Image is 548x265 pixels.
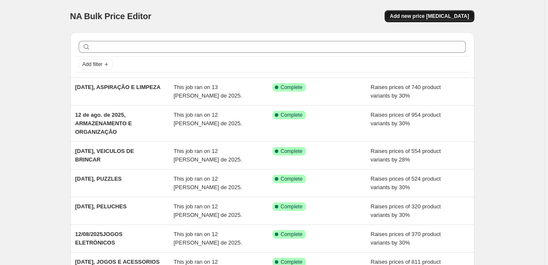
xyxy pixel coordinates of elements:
[174,203,242,218] span: This job ran on 12 [PERSON_NAME] de 2025.
[371,112,441,127] span: Raises prices of 954 product variants by 30%
[75,84,161,90] span: [DATE], ASPIRAÇÃO E LIMPEZA
[79,59,113,69] button: Add filter
[75,259,160,265] span: [DATE], JOGOS E ACESSORIOS
[281,148,303,155] span: Complete
[371,148,441,163] span: Raises prices of 554 product variants by 28%
[390,13,469,20] span: Add new price [MEDICAL_DATA]
[281,231,303,238] span: Complete
[281,176,303,182] span: Complete
[75,112,132,135] span: 12 de ago. de 2025, ARMAZENAMENTO E ORGANIZAÇÂO
[75,148,134,163] span: [DATE], VEICULOS DE BRINCAR
[281,203,303,210] span: Complete
[70,12,151,21] span: NA Bulk Price Editor
[371,84,441,99] span: Raises prices of 740 product variants by 30%
[371,231,441,246] span: Raises prices of 370 product variants by 30%
[371,176,441,190] span: Raises prices of 524 product variants by 30%
[75,176,122,182] span: [DATE], PUZZLES
[83,61,103,68] span: Add filter
[174,176,242,190] span: This job ran on 12 [PERSON_NAME] de 2025.
[174,112,242,127] span: This job ran on 12 [PERSON_NAME] de 2025.
[174,148,242,163] span: This job ran on 12 [PERSON_NAME] de 2025.
[371,203,441,218] span: Raises prices of 320 product variants by 30%
[281,112,303,118] span: Complete
[174,84,242,99] span: This job ran on 13 [PERSON_NAME] de 2025.
[174,231,242,246] span: This job ran on 12 [PERSON_NAME] de 2025.
[281,84,303,91] span: Complete
[75,231,123,246] span: 12/08/2025JOGOS ELETRÓNICOS
[385,10,474,22] button: Add new price [MEDICAL_DATA]
[75,203,127,210] span: [DATE], PELUCHES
